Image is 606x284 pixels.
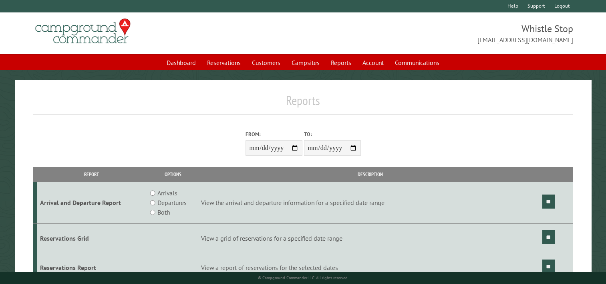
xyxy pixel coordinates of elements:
[37,253,147,282] td: Reservations Report
[37,224,147,253] td: Reservations Grid
[37,167,147,181] th: Report
[33,93,573,115] h1: Reports
[326,55,356,70] a: Reports
[200,224,541,253] td: View a grid of reservations for a specified date range
[200,253,541,282] td: View a report of reservations for the selected dates
[247,55,285,70] a: Customers
[157,188,177,198] label: Arrivals
[157,198,187,207] label: Departures
[200,182,541,224] td: View the arrival and departure information for a specified date range
[390,55,444,70] a: Communications
[358,55,389,70] a: Account
[202,55,246,70] a: Reservations
[287,55,324,70] a: Campsites
[147,167,200,181] th: Options
[303,22,574,45] span: Whistle Stop [EMAIL_ADDRESS][DOMAIN_NAME]
[157,207,170,217] label: Both
[33,16,133,47] img: Campground Commander
[304,130,361,138] label: To:
[37,182,147,224] td: Arrival and Departure Report
[258,275,348,280] small: © Campground Commander LLC. All rights reserved.
[200,167,541,181] th: Description
[246,130,302,138] label: From:
[162,55,201,70] a: Dashboard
